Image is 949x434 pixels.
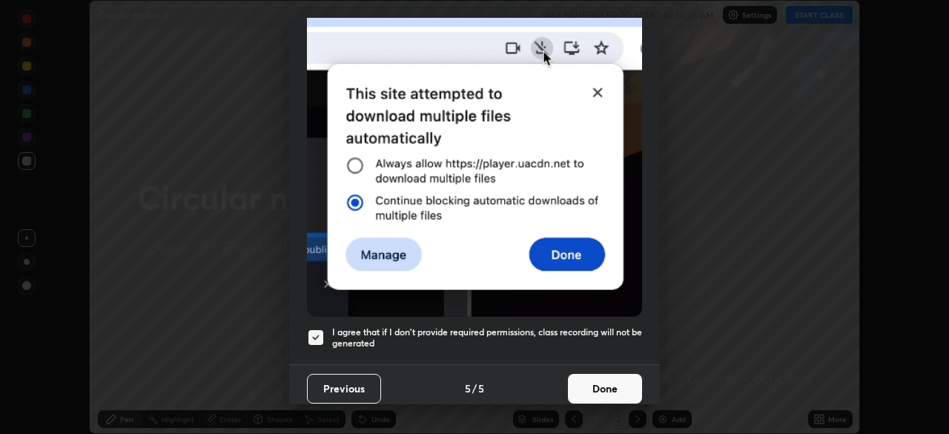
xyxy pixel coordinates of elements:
h4: / [472,381,477,396]
h5: I agree that if I don't provide required permissions, class recording will not be generated [332,326,642,349]
h4: 5 [478,381,484,396]
button: Done [568,374,642,404]
h4: 5 [465,381,471,396]
button: Previous [307,374,381,404]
